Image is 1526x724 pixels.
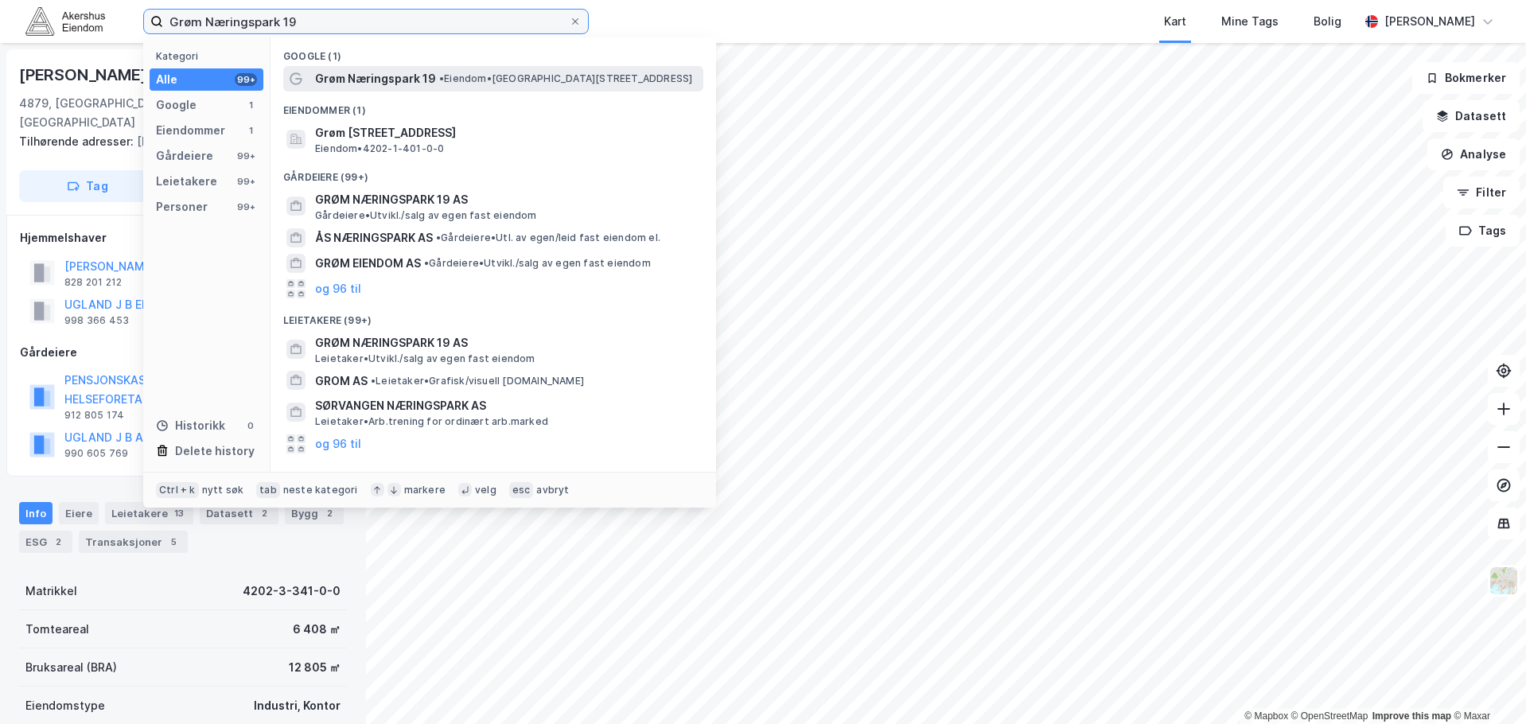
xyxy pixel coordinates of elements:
[200,502,278,524] div: Datasett
[271,37,716,66] div: Google (1)
[19,62,191,88] div: [PERSON_NAME] Vei 9
[243,582,341,601] div: 4202-3-341-0-0
[315,333,697,352] span: GRØM NÆRINGSPARK 19 AS
[475,484,496,496] div: velg
[1291,710,1368,722] a: OpenStreetMap
[64,314,129,327] div: 998 366 453
[244,99,257,111] div: 1
[315,396,697,415] span: SØRVANGEN NÆRINGSPARK AS
[1314,12,1341,31] div: Bolig
[19,170,156,202] button: Tag
[509,482,534,498] div: esc
[156,172,217,191] div: Leietakere
[283,484,358,496] div: neste kategori
[244,124,257,137] div: 1
[19,94,266,132] div: 4879, [GEOGRAPHIC_DATA], [GEOGRAPHIC_DATA]
[321,505,337,521] div: 2
[271,302,716,330] div: Leietakere (99+)
[1446,648,1526,724] div: Kontrollprogram for chat
[156,146,213,165] div: Gårdeiere
[165,534,181,550] div: 5
[1489,566,1519,596] img: Z
[19,134,137,148] span: Tilhørende adresser:
[256,505,272,521] div: 2
[1423,100,1520,132] button: Datasett
[25,620,89,639] div: Tomteareal
[439,72,692,85] span: Eiendom • [GEOGRAPHIC_DATA][STREET_ADDRESS]
[156,482,199,498] div: Ctrl + k
[64,276,122,289] div: 828 201 212
[19,502,53,524] div: Info
[79,531,188,553] div: Transaksjoner
[315,352,535,365] span: Leietaker • Utvikl./salg av egen fast eiendom
[20,343,346,362] div: Gårdeiere
[315,372,368,391] span: GROM AS
[25,582,77,601] div: Matrikkel
[25,658,117,677] div: Bruksareal (BRA)
[235,200,257,213] div: 99+
[1443,177,1520,208] button: Filter
[175,442,255,461] div: Delete history
[1427,138,1520,170] button: Analyse
[254,696,341,715] div: Industri, Kontor
[436,232,441,243] span: •
[156,50,263,62] div: Kategori
[315,434,361,453] button: og 96 til
[64,447,128,460] div: 990 605 769
[105,502,193,524] div: Leietakere
[25,696,105,715] div: Eiendomstype
[315,254,421,273] span: GRØM EIENDOM AS
[293,620,341,639] div: 6 408 ㎡
[371,375,376,387] span: •
[371,375,584,387] span: Leietaker • Grafisk/visuell [DOMAIN_NAME]
[424,257,651,270] span: Gårdeiere • Utvikl./salg av egen fast eiendom
[50,534,66,550] div: 2
[315,142,444,155] span: Eiendom • 4202-1-401-0-0
[1446,215,1520,247] button: Tags
[285,502,344,524] div: Bygg
[315,69,436,88] span: Grøm Næringspark 19
[156,197,208,216] div: Personer
[1412,62,1520,94] button: Bokmerker
[315,228,433,247] span: ÅS NÆRINGSPARK AS
[235,150,257,162] div: 99+
[156,95,197,115] div: Google
[156,70,177,89] div: Alle
[315,209,537,222] span: Gårdeiere • Utvikl./salg av egen fast eiendom
[424,257,429,269] span: •
[235,175,257,188] div: 99+
[244,419,257,432] div: 0
[64,409,124,422] div: 912 805 174
[436,232,660,244] span: Gårdeiere • Utl. av egen/leid fast eiendom el.
[19,132,334,151] div: [PERSON_NAME] Vei 7
[256,482,280,498] div: tab
[315,279,361,298] button: og 96 til
[1164,12,1186,31] div: Kart
[1446,648,1526,724] iframe: Chat Widget
[20,228,346,247] div: Hjemmelshaver
[404,484,446,496] div: markere
[235,73,257,86] div: 99+
[156,121,225,140] div: Eiendommer
[289,658,341,677] div: 12 805 ㎡
[439,72,444,84] span: •
[1372,710,1451,722] a: Improve this map
[271,457,716,485] div: Personer (99+)
[163,10,569,33] input: Søk på adresse, matrikkel, gårdeiere, leietakere eller personer
[315,415,548,428] span: Leietaker • Arb.trening for ordinært arb.marked
[1244,710,1288,722] a: Mapbox
[202,484,244,496] div: nytt søk
[315,123,697,142] span: Grøm [STREET_ADDRESS]
[19,531,72,553] div: ESG
[25,7,105,35] img: akershus-eiendom-logo.9091f326c980b4bce74ccdd9f866810c.svg
[1221,12,1279,31] div: Mine Tags
[156,416,225,435] div: Historikk
[271,158,716,187] div: Gårdeiere (99+)
[271,91,716,120] div: Eiendommer (1)
[171,505,187,521] div: 13
[315,190,697,209] span: GRØM NÆRINGSPARK 19 AS
[1384,12,1475,31] div: [PERSON_NAME]
[536,484,569,496] div: avbryt
[59,502,99,524] div: Eiere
